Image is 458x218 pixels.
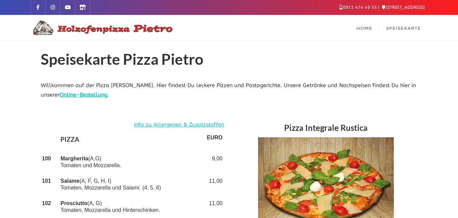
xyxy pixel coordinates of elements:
[60,156,88,161] strong: Margherita
[59,196,205,218] td: (A, G) Tomaten, Mozzarella und Hinterschinken.
[356,25,372,31] span: Home
[42,156,51,161] strong: 100
[60,134,204,146] h4: PIZZA
[207,135,222,140] strong: EURO
[379,15,428,40] a: Speisekarte
[60,92,107,98] a: Online-Bestellung
[42,178,51,184] strong: 101
[59,151,205,173] td: (A,G) Tomaten und Mozzarella.
[31,20,173,36] img: Logo
[59,173,205,196] td: (A, F, G, H, I) Tomaten, Mozzarella und Salami. (4, 5, 6)
[382,5,425,10] a: [STREET_ADDRESS]
[60,200,87,206] strong: Prosciutto
[205,196,224,218] td: 11,00
[350,15,379,40] a: Home
[234,120,418,137] h3: Pizza Integrale Rustica
[60,178,79,184] strong: Salame
[41,51,418,71] h1: Speisekarte Pizza Pietro
[205,173,224,196] td: 11,00
[386,25,421,31] span: Speisekarte
[340,5,377,10] a: 0911 474 49 55
[134,120,224,130] a: Info zu Allergenen & Zusatzstoffen
[42,200,51,206] strong: 102
[205,151,224,173] td: 9,00
[41,81,418,100] p: Willkommen auf der Pizza [PERSON_NAME]. Hier findest Du leckere Pizzen und Pastagerichte. Unsere ...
